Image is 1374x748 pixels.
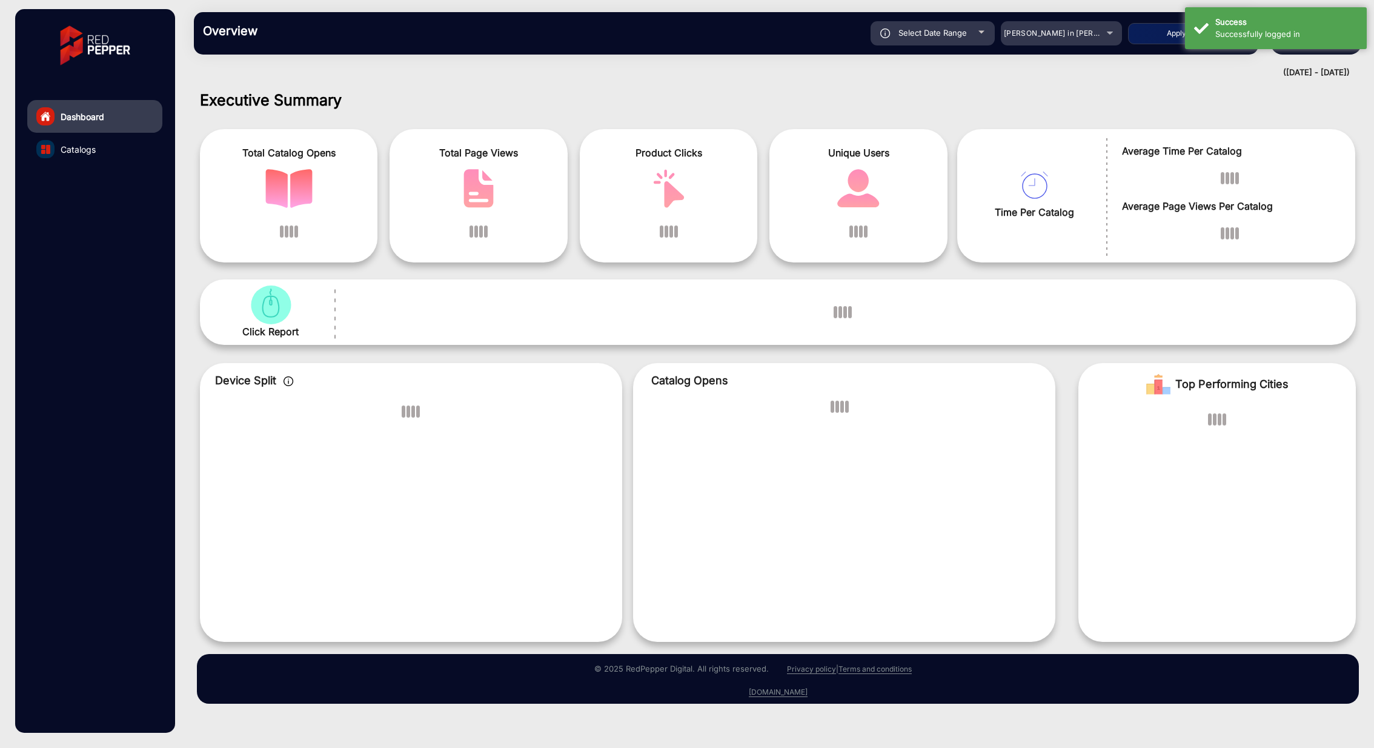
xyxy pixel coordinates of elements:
img: vmg-logo [51,15,139,76]
img: catalog [247,286,294,324]
span: Top Performing Cities [1175,372,1289,396]
span: [PERSON_NAME] in [PERSON_NAME] [1004,28,1138,38]
img: catalog [835,169,882,208]
p: Catalog Opens [651,372,1037,389]
button: Apply [1128,23,1225,44]
div: Successfully logged in [1215,28,1358,41]
span: Dashboard [61,110,104,123]
span: Average Time Per Catalog [1122,144,1337,158]
img: icon [880,28,891,38]
span: Total Page Views [399,145,558,160]
span: Select Date Range [898,28,967,38]
small: © 2025 RedPepper Digital. All rights reserved. [594,664,769,673]
img: Rank image [1146,372,1170,396]
img: catalog [265,169,313,208]
h3: Overview [203,24,373,38]
img: catalog [645,169,692,208]
img: icon [284,376,294,386]
img: home [40,111,51,122]
a: Dashboard [27,100,162,133]
span: Total Catalog Opens [209,145,368,160]
a: | [836,664,838,673]
span: Average Page Views Per Catalog [1122,199,1337,213]
div: Success [1215,16,1358,28]
img: catalog [1021,172,1048,199]
div: ([DATE] - [DATE]) [182,67,1350,79]
img: catalog [41,145,50,154]
span: Unique Users [778,145,938,160]
span: Click Report [242,324,299,339]
img: catalog [455,169,502,208]
span: Catalogs [61,143,96,156]
a: Catalogs [27,133,162,165]
span: Product Clicks [589,145,748,160]
a: Terms and conditions [838,664,912,674]
a: Privacy policy [787,664,836,674]
a: [DOMAIN_NAME] [749,687,808,697]
h1: Executive Summary [200,91,1356,109]
span: Device Split [215,374,276,387]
